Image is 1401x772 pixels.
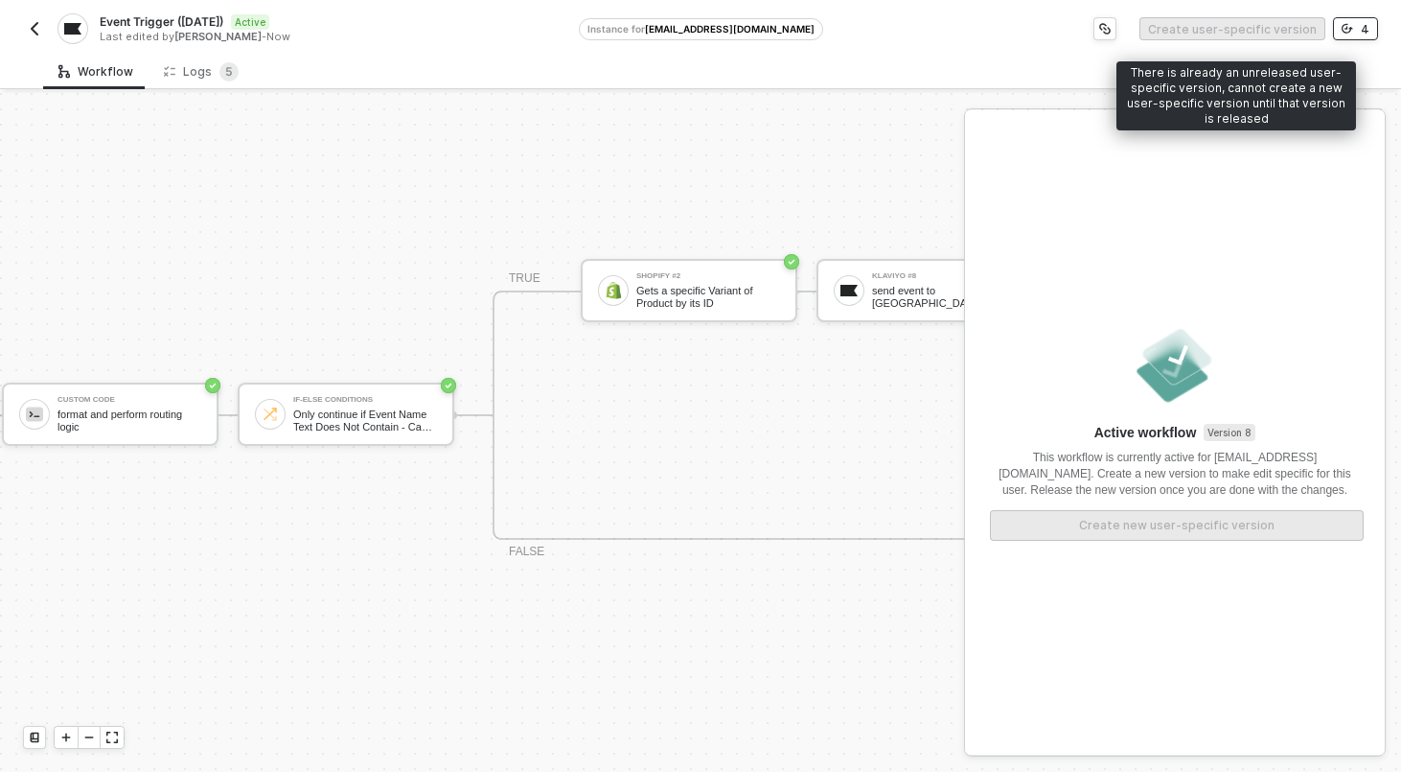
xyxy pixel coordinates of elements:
[174,30,262,43] span: [PERSON_NAME]
[57,409,201,433] div: format and perform routing logic
[100,13,223,30] span: Event Trigger ([DATE])
[60,732,72,743] span: icon-play
[441,378,456,393] span: icon-success-page
[1333,17,1378,40] button: 4
[231,14,269,30] span: Active
[840,282,858,299] img: icon
[872,285,1016,309] div: send event to [GEOGRAPHIC_DATA]
[219,62,239,82] sup: 5
[225,64,233,79] span: 5
[27,21,42,36] img: back
[636,272,780,280] div: Shopify #2
[587,23,645,35] span: Instance for
[1361,21,1369,37] div: 4
[100,30,577,44] div: Last edited by - Now
[64,20,80,37] img: integration-icon
[1204,424,1255,441] sup: Version 8
[26,406,43,423] img: icon
[636,285,780,309] div: Gets a specific Variant of Product by its ID
[164,62,239,82] div: Logs
[205,378,220,393] span: icon-success-page
[262,406,279,423] img: icon
[872,272,1016,280] div: Klaviyo #8
[509,543,544,561] div: FALSE
[645,23,815,35] span: [EMAIL_ADDRESS][DOMAIN_NAME]
[605,282,622,299] img: icon
[1094,423,1256,442] div: Active workflow
[293,396,437,404] div: If-Else Conditions
[1133,323,1217,408] img: empty-state-released
[988,450,1362,499] div: This workflow is currently active for [EMAIL_ADDRESS][DOMAIN_NAME]. Create a new version to make ...
[1139,17,1325,40] button: Create user-specific version
[83,732,95,743] span: icon-minus
[1342,23,1353,35] span: icon-versioning
[57,396,201,404] div: Custom Code
[293,409,437,433] div: Only continue if Event Name Text Does Not Contain - Case Insensitive Unknown
[23,17,46,40] button: back
[106,732,118,743] span: icon-expand
[58,64,133,80] div: Workflow
[509,269,540,288] div: TRUE
[784,254,799,269] span: icon-success-page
